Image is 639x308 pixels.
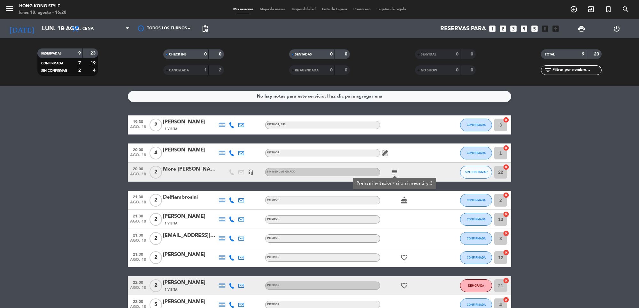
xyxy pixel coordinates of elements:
[219,52,223,56] strong: 0
[488,25,497,33] i: looks_one
[163,251,217,259] div: [PERSON_NAME]
[279,123,287,126] span: , ARS -
[257,8,289,11] span: Mapa de mesas
[130,146,146,153] span: 20:00
[544,66,552,74] i: filter_list
[165,127,177,132] span: 1 Visita
[456,52,458,56] strong: 0
[289,8,319,11] span: Disponibilidad
[467,237,486,240] span: CONFIRMADA
[594,52,600,56] strong: 23
[130,231,146,238] span: 21:30
[460,232,492,245] button: CONFIRMADA
[130,125,146,132] span: ago. 18
[150,147,162,159] span: 4
[460,194,492,207] button: CONFIRMADA
[150,213,162,226] span: 2
[78,51,81,55] strong: 9
[467,303,486,306] span: CONFIRMADA
[230,8,257,11] span: Mis reservas
[169,53,187,56] span: CHECK INS
[545,53,555,56] span: TOTAL
[456,68,458,72] strong: 0
[163,298,217,306] div: [PERSON_NAME]
[204,52,207,56] strong: 0
[130,286,146,293] span: ago. 18
[165,221,177,226] span: 1 Visita
[345,52,349,56] strong: 0
[471,52,474,56] strong: 0
[59,25,67,33] i: arrow_drop_down
[381,149,389,157] i: healing
[503,277,509,284] i: cancel
[604,5,612,13] i: turned_in_not
[460,213,492,226] button: CONFIRMADA
[520,25,528,33] i: looks_4
[460,147,492,159] button: CONFIRMADA
[471,68,474,72] strong: 0
[41,62,63,65] span: CONFIRMADA
[503,192,509,198] i: cancel
[330,68,333,72] strong: 0
[503,117,509,123] i: cancel
[82,26,94,31] span: Cena
[295,53,312,56] span: SENTADAS
[267,237,279,239] span: INTERIOR
[460,166,492,179] button: SIN CONFIRMAR
[130,238,146,246] span: ago. 18
[150,166,162,179] span: 2
[503,297,509,303] i: cancel
[541,25,549,33] i: looks_6
[465,170,488,174] span: SIN CONFIRMAR
[467,123,486,127] span: CONFIRMADA
[467,256,486,259] span: CONFIRMADA
[421,69,437,72] span: NO SHOW
[267,303,279,306] span: INTERIOR
[468,284,484,287] span: DEMORADA
[219,68,223,72] strong: 2
[163,231,217,240] div: [EMAIL_ADDRESS][PERSON_NAME][DOMAIN_NAME]
[130,278,146,286] span: 22:00
[551,25,560,33] i: add_box
[622,5,629,13] i: search
[613,25,620,33] i: power_settings_new
[267,151,279,154] span: INTERIOR
[460,251,492,264] button: CONFIRMADA
[130,118,146,125] span: 19:30
[267,123,287,126] span: INTERIOR
[150,251,162,264] span: 2
[90,61,97,65] strong: 19
[130,250,146,258] span: 21:30
[41,69,67,72] span: SIN CONFIRMAR
[130,193,146,200] span: 21:30
[93,68,97,73] strong: 4
[357,180,433,187] div: Prensa invitacion/ si o si mesa 2 y 3
[467,217,486,221] span: CONFIRMADA
[330,52,333,56] strong: 0
[374,8,409,11] span: Tarjetas de regalo
[130,297,146,305] span: 22:00
[130,153,146,160] span: ago. 18
[440,25,486,32] span: Reservas para
[19,3,66,10] div: HONG KONG STYLE
[267,284,279,287] span: INTERIOR
[163,212,217,221] div: [PERSON_NAME]
[460,119,492,131] button: CONFIRMADA
[163,165,217,173] div: More [PERSON_NAME] [PERSON_NAME] ([PERSON_NAME])
[400,282,408,290] i: favorite_border
[130,200,146,208] span: ago. 18
[467,198,486,202] span: CONFIRMADA
[350,8,374,11] span: Pre-acceso
[503,164,509,170] i: cancel
[400,196,408,204] i: cake
[257,93,382,100] div: No hay notas para este servicio. Haz clic para agregar una
[267,199,279,201] span: INTERIOR
[130,258,146,265] span: ago. 18
[201,25,209,33] span: pending_actions
[578,25,585,33] span: print
[509,25,518,33] i: looks_3
[5,4,14,16] button: menu
[163,118,217,126] div: [PERSON_NAME]
[130,219,146,227] span: ago. 18
[345,68,349,72] strong: 0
